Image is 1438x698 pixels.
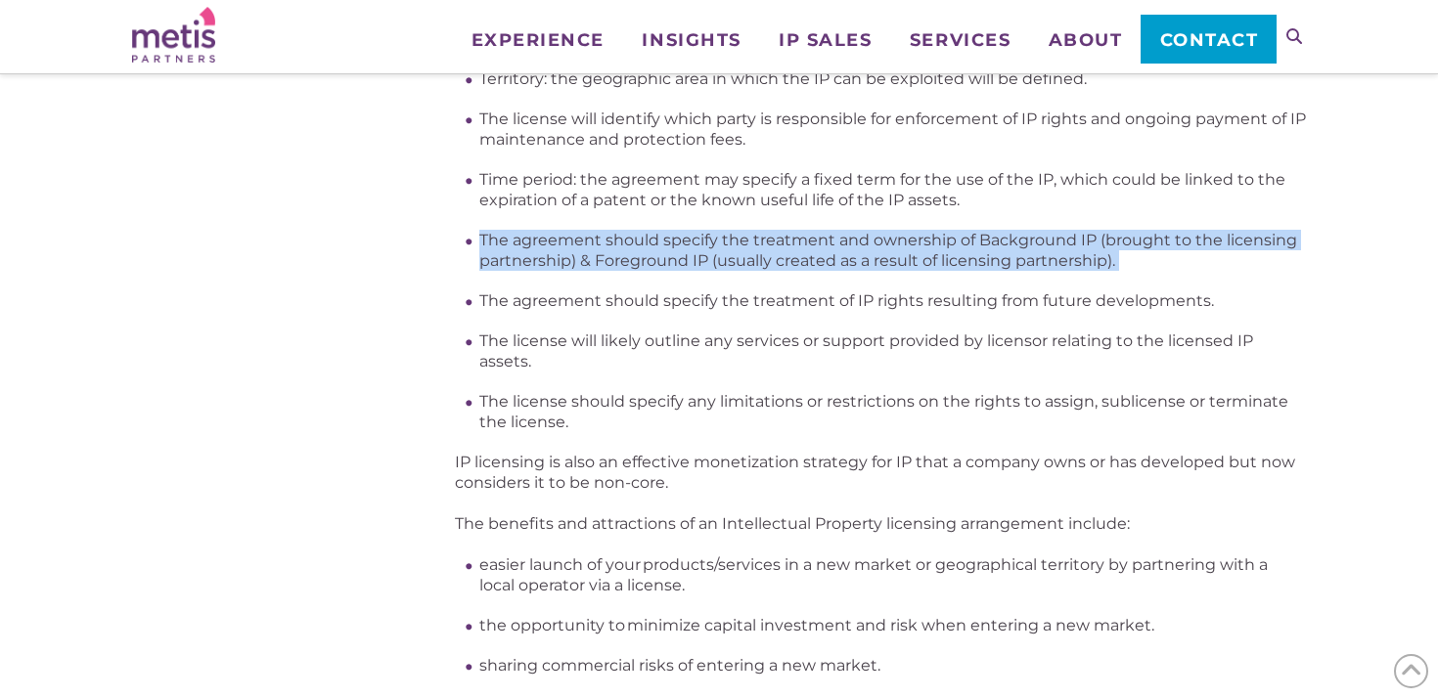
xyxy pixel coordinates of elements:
[455,452,1306,493] p: IP licensing is also an effective monetization strategy for IP that a company owns or has develop...
[479,230,1306,271] li: The agreement should specify the treatment and ownership of Background IP (brought to the licensi...
[642,31,741,49] span: Insights
[779,31,872,49] span: IP Sales
[479,330,1306,371] li: The license will likely outline any services or support provided by licensor relating to the lice...
[1049,31,1123,49] span: About
[1141,15,1277,64] a: Contact
[479,554,1306,595] li: easier launch of your products/services in a new market or geographical territory by partnering w...
[479,391,1306,432] li: The license should specify any limitations or restrictions on the rights to assign, sublicense or...
[455,513,1306,534] p: The benefits and attractions of an Intellectual Property licensing arrangement include:
[479,68,1306,89] li: Territory: the geographic area in which the IP can be exploited will be defined.
[910,31,1011,49] span: Services
[132,7,215,63] img: Metis Partners
[479,615,1306,635] li: the opportunity to minimize capital investment and risk when entering a new market.
[472,31,605,49] span: Experience
[1394,654,1428,688] span: Back to Top
[1160,31,1259,49] span: Contact
[479,169,1306,210] li: Time period: the agreement may specify a fixed term for the use of the IP, which could be linked ...
[479,655,1306,676] li: sharing commercial risks of entering a new market.
[479,109,1306,150] li: The license will identify which party is responsible for enforcement of IP rights and ongoing pay...
[479,290,1306,311] li: The agreement should specify the treatment of IP rights resulting from future developments.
